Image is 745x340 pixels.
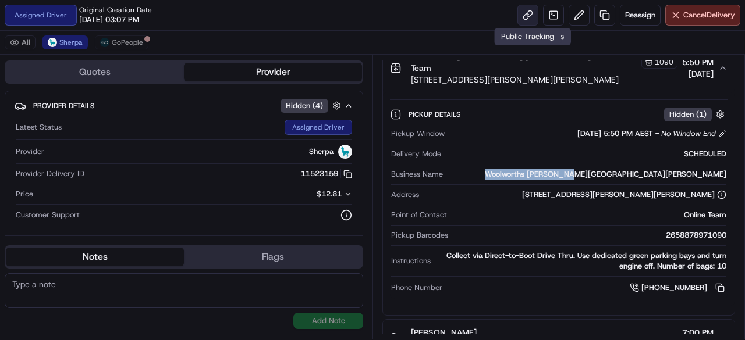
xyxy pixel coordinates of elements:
[184,63,362,81] button: Provider
[435,250,726,271] div: Collect via Direct-to-Boot Drive Thru. Use dedicated green parking bays and turn engine off. Numb...
[281,98,344,113] button: Hidden (4)
[338,145,352,159] img: sherpa_logo.png
[15,96,353,115] button: Provider DetailsHidden (4)
[391,189,419,200] span: Address
[630,281,726,294] a: [PHONE_NUMBER]
[391,282,442,293] span: Phone Number
[494,28,561,45] div: Public Tracking
[655,58,673,67] span: 1090
[383,44,735,92] button: Woolworths [PERSON_NAME] [PERSON_NAME] Online Team1090[STREET_ADDRESS][PERSON_NAME][PERSON_NAME]5...
[411,74,677,85] span: [STREET_ADDRESS][PERSON_NAME][PERSON_NAME]
[16,122,62,133] span: Latest Status
[683,10,735,20] span: Cancel Delivery
[411,51,639,74] span: Woolworths [PERSON_NAME] [PERSON_NAME] Online Team
[383,92,735,315] div: Woolworths [PERSON_NAME] [PERSON_NAME] Online Team1090[STREET_ADDRESS][PERSON_NAME][PERSON_NAME]5...
[391,230,448,241] span: Pickup Barcodes
[682,327,714,338] span: 7:00 PM
[317,189,342,199] span: $12.81
[522,189,726,200] div: [STREET_ADDRESS][PERSON_NAME][PERSON_NAME]
[448,169,726,180] div: Woolworths [PERSON_NAME][GEOGRAPHIC_DATA][PERSON_NAME]
[682,56,714,68] span: 5:50 PM
[411,327,477,338] span: [PERSON_NAME]
[682,68,714,80] span: [DATE]
[669,109,707,120] span: Hidden ( 1 )
[286,101,323,111] span: Hidden ( 4 )
[184,248,362,266] button: Flags
[620,5,661,26] button: Reassign
[309,146,334,157] span: Sherpa
[6,63,184,81] button: Quotes
[446,149,726,159] div: SCHEDULED
[16,169,84,179] span: Provider Delivery ID
[100,38,109,47] img: gopeople_logo.png
[79,5,152,15] span: Original Creation Date
[391,256,431,266] span: Instructions
[16,146,44,157] span: Provider
[625,10,655,20] span: Reassign
[6,248,184,266] button: Notes
[301,169,352,179] button: 11523159
[391,210,447,220] span: Point of Contact
[391,169,443,180] span: Business Name
[59,38,83,47] span: Sherpa
[641,282,707,293] span: [PHONE_NUMBER]
[16,189,33,199] span: Price
[48,38,57,47] img: sherpa_logo.png
[452,210,726,220] div: Online Team
[112,38,143,47] span: GoPeople
[577,128,653,139] span: [DATE] 5:50 PM AEST
[5,35,36,49] button: All
[33,101,94,110] span: Provider Details
[391,149,441,159] span: Delivery Mode
[665,5,740,26] button: CancelDelivery
[664,107,728,121] button: Hidden (1)
[250,189,352,199] button: $12.81
[391,128,445,139] span: Pickup Window
[661,128,716,139] span: No Window End
[42,35,88,49] button: Sherpa
[16,210,80,220] span: Customer Support
[409,110,463,119] span: Pickup Details
[95,35,148,49] button: GoPeople
[79,15,139,25] span: [DATE] 03:07 PM
[655,128,659,139] span: -
[453,230,726,241] div: 2658878971090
